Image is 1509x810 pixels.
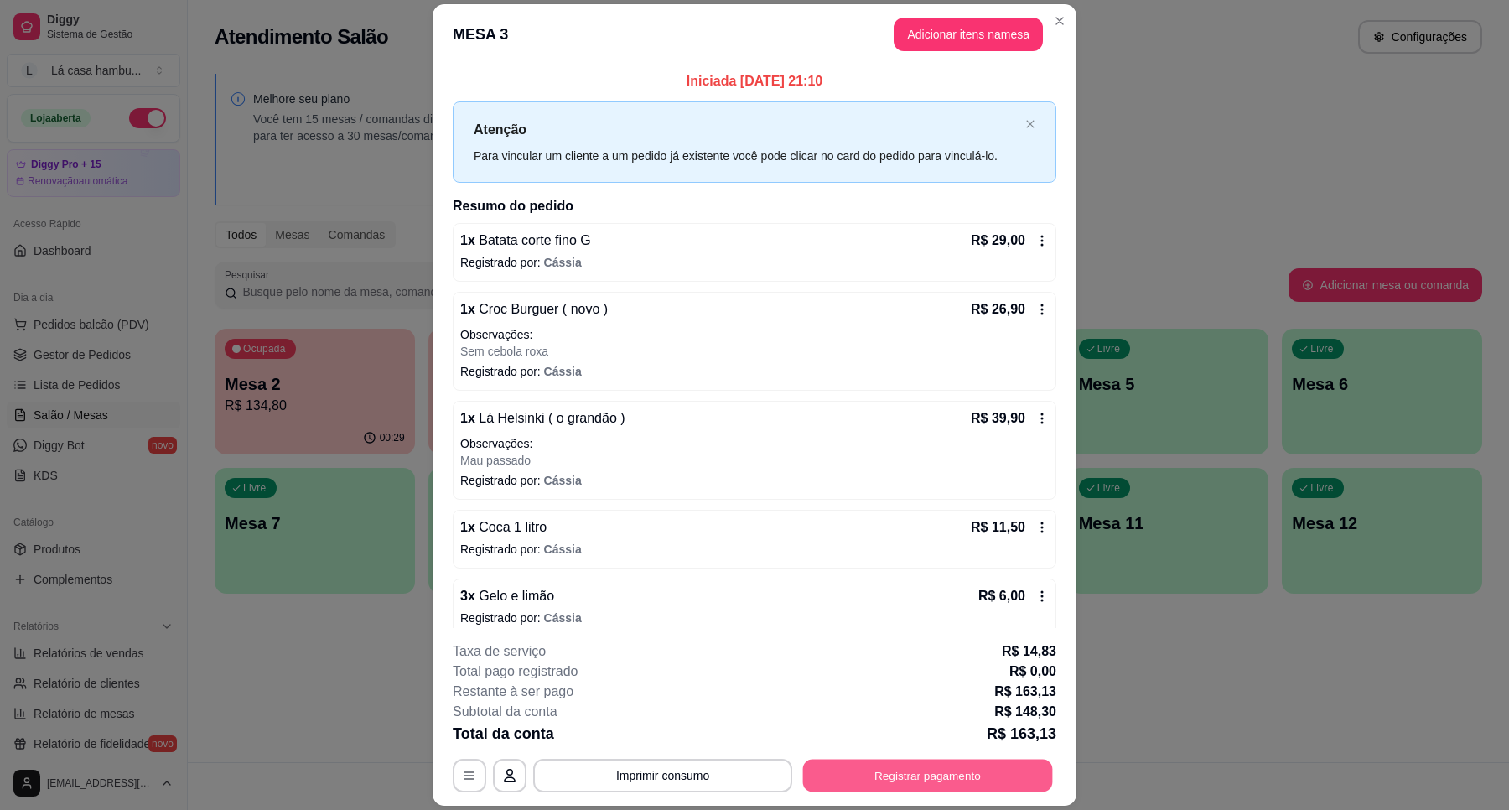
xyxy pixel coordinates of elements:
[460,452,1049,469] p: Mau passado
[460,231,591,251] p: 1 x
[460,610,1049,626] p: Registrado por:
[994,702,1056,722] p: R$ 148,30
[475,302,608,316] span: Croc Burguer ( novo )
[1009,662,1056,682] p: R$ 0,00
[971,517,1025,537] p: R$ 11,50
[460,299,608,319] p: 1 x
[453,641,546,662] p: Taxa de serviço
[971,231,1025,251] p: R$ 29,00
[433,4,1076,65] header: MESA 3
[460,254,1049,271] p: Registrado por:
[460,408,625,428] p: 1 x
[1002,641,1056,662] p: R$ 14,83
[533,759,792,792] button: Imprimir consumo
[453,196,1056,216] h2: Resumo do pedido
[460,435,1049,452] p: Observações:
[475,520,547,534] span: Coca 1 litro
[971,299,1025,319] p: R$ 26,90
[1046,8,1073,34] button: Close
[453,71,1056,91] p: Iniciada [DATE] 21:10
[460,343,1049,360] p: Sem cebola roxa
[544,611,582,625] span: Cássia
[460,517,547,537] p: 1 x
[453,702,557,722] p: Subtotal da conta
[474,147,1019,165] div: Para vincular um cliente a um pedido já existente você pode clicar no card do pedido para vinculá...
[460,363,1049,380] p: Registrado por:
[475,589,554,603] span: Gelo e limão
[460,586,554,606] p: 3 x
[453,662,578,682] p: Total pago registrado
[475,411,625,425] span: Lá Helsinki ( o grandão )
[544,474,582,487] span: Cássia
[544,543,582,556] span: Cássia
[987,722,1056,745] p: R$ 163,13
[460,472,1049,489] p: Registrado por:
[1025,119,1035,130] button: close
[1025,119,1035,129] span: close
[453,722,554,745] p: Total da conta
[978,586,1025,606] p: R$ 6,00
[460,541,1049,558] p: Registrado por:
[453,682,573,702] p: Restante à ser pago
[474,119,1019,140] p: Atenção
[971,408,1025,428] p: R$ 39,90
[460,326,1049,343] p: Observações:
[544,365,582,378] span: Cássia
[994,682,1056,702] p: R$ 163,13
[544,256,582,269] span: Cássia
[894,18,1043,51] button: Adicionar itens namesa
[475,233,591,247] span: Batata corte fino G
[803,760,1053,792] button: Registrar pagamento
